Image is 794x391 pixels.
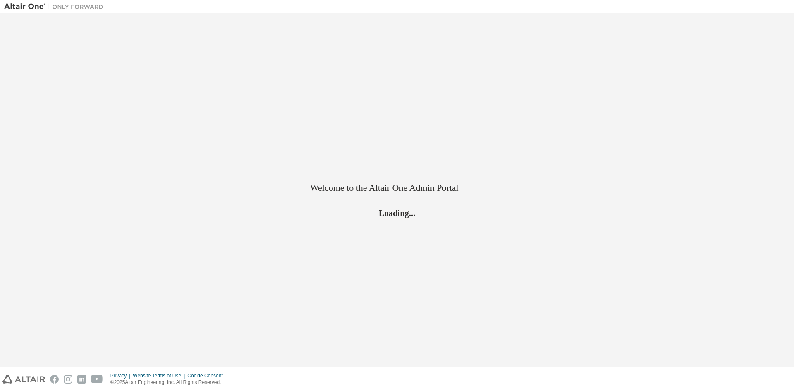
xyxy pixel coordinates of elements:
[77,375,86,384] img: linkedin.svg
[133,372,187,379] div: Website Terms of Use
[4,2,108,11] img: Altair One
[110,372,133,379] div: Privacy
[64,375,72,384] img: instagram.svg
[110,379,228,386] p: © 2025 Altair Engineering, Inc. All Rights Reserved.
[310,207,484,218] h2: Loading...
[91,375,103,384] img: youtube.svg
[187,372,227,379] div: Cookie Consent
[50,375,59,384] img: facebook.svg
[310,182,484,194] h2: Welcome to the Altair One Admin Portal
[2,375,45,384] img: altair_logo.svg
